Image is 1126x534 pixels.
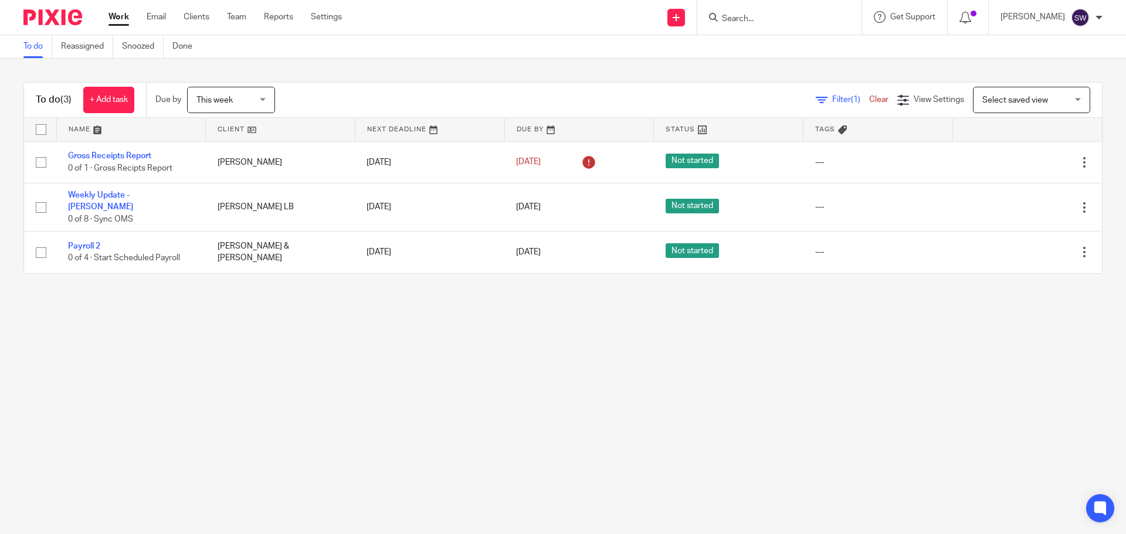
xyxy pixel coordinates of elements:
[108,11,129,23] a: Work
[83,87,134,113] a: + Add task
[206,141,355,183] td: [PERSON_NAME]
[68,164,172,172] span: 0 of 1 · Gross Recipts Report
[36,94,72,106] h1: To do
[68,152,151,160] a: Gross Receipts Report
[122,35,164,58] a: Snoozed
[227,11,246,23] a: Team
[23,9,82,25] img: Pixie
[155,94,181,106] p: Due by
[869,96,888,104] a: Clear
[815,246,941,258] div: ---
[68,242,100,250] a: Payroll 2
[516,203,541,211] span: [DATE]
[815,201,941,213] div: ---
[206,183,355,231] td: [PERSON_NAME] LB
[1071,8,1090,27] img: svg%3E
[68,191,133,211] a: Weekly Update - [PERSON_NAME]
[516,248,541,256] span: [DATE]
[355,141,504,183] td: [DATE]
[982,96,1048,104] span: Select saved view
[355,232,504,273] td: [DATE]
[60,95,72,104] span: (3)
[890,13,935,21] span: Get Support
[914,96,964,104] span: View Settings
[23,35,52,58] a: To do
[311,11,342,23] a: Settings
[851,96,860,104] span: (1)
[815,157,941,168] div: ---
[68,215,133,223] span: 0 of 8 · Sync OMS
[516,158,541,166] span: [DATE]
[196,96,233,104] span: This week
[264,11,293,23] a: Reports
[172,35,201,58] a: Done
[832,96,869,104] span: Filter
[815,126,835,132] span: Tags
[68,254,180,262] span: 0 of 4 · Start Scheduled Payroll
[666,243,719,258] span: Not started
[1000,11,1065,23] p: [PERSON_NAME]
[355,183,504,231] td: [DATE]
[666,199,719,213] span: Not started
[61,35,113,58] a: Reassigned
[184,11,209,23] a: Clients
[666,154,719,168] span: Not started
[206,232,355,273] td: [PERSON_NAME] & [PERSON_NAME]
[147,11,166,23] a: Email
[721,14,826,25] input: Search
